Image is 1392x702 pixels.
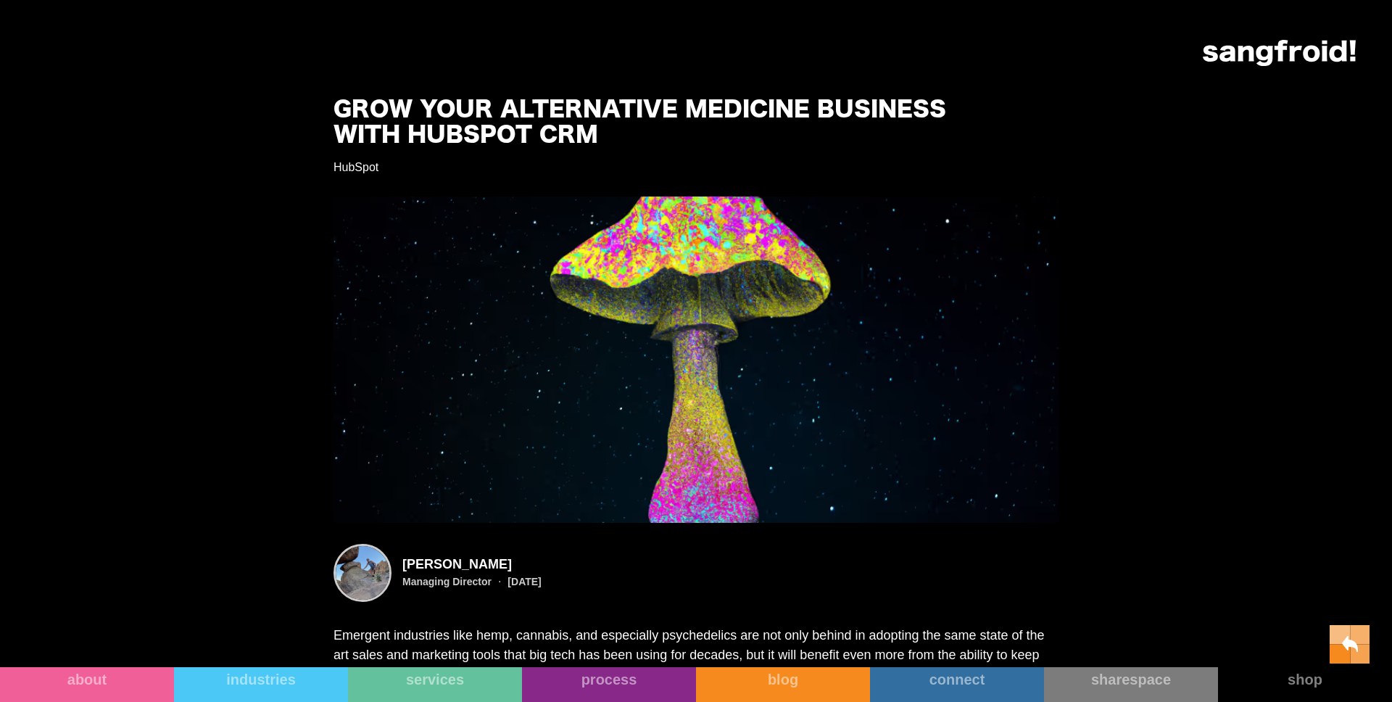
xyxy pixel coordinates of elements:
[870,671,1044,688] div: connect
[1218,671,1392,688] div: shop
[1044,671,1218,688] div: sharespace
[522,671,696,688] div: process
[1203,40,1356,66] img: logo
[333,98,993,149] h1: Grow Your Alternative Medicine Business with HubSpot CRM
[1330,625,1370,664] img: This is an image of a orange square button.
[492,574,507,589] div: ·
[522,667,696,702] a: process
[696,667,870,702] a: blog
[402,557,542,571] a: [PERSON_NAME]
[174,667,348,702] a: industries
[507,577,541,587] div: [DATE]
[1044,667,1218,702] a: sharespace
[333,160,378,175] div: HubSpot
[870,667,1044,702] a: connect
[696,671,870,688] div: blog
[174,671,348,688] div: industries
[348,667,522,702] a: services
[1218,667,1392,702] a: shop
[333,626,1058,685] p: Emergent industries like hemp, cannabis, and especially psychedelics are not only behind in adopt...
[348,671,522,688] div: services
[402,577,492,587] div: Managing Director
